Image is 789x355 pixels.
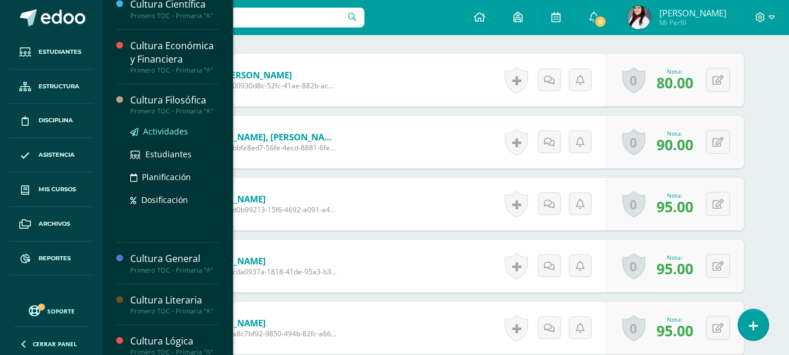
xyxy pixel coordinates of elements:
a: Asistencia [9,138,93,173]
span: Actividades [143,126,188,137]
div: Nota: [656,67,693,75]
div: Nota: [656,129,693,137]
span: 95.00 [656,197,693,216]
a: Cultura LiterariaPrimero TOC - Primaria "A" [130,294,219,315]
a: De la [PERSON_NAME] [196,69,336,81]
div: Primero TOC - Primaria "A" [130,107,219,115]
div: Primero TOC - Primaria "A" [130,66,219,74]
span: Estudiante d0b99213-15f6-4692-a091-a4bd66c2d79e [196,205,336,215]
a: Dosificación [130,193,219,206]
span: 90.00 [656,135,693,154]
span: [PERSON_NAME] [659,7,727,19]
span: Dosificación [141,194,188,205]
span: Disciplina [39,116,73,125]
span: Soporte [47,307,75,315]
img: afafde42d4535aece34540a006e1cd36.png [627,6,651,29]
a: Estructura [9,70,93,104]
a: 0 [622,129,645,156]
div: Cultura Filosófica [130,94,219,107]
a: 0 [622,253,645,280]
span: Reportes [39,254,71,263]
span: Mi Perfil [659,18,727,27]
a: Actividades [130,125,219,138]
div: Cultura Literaria [130,294,219,307]
div: Cultura Lógica [130,335,219,348]
span: Archivos [39,219,70,229]
span: 95.00 [656,259,693,278]
div: Primero TOC - Primaria "A" [130,266,219,274]
a: [PERSON_NAME], [PERSON_NAME] [196,131,336,143]
a: Cultura FilosóficaPrimero TOC - Primaria "A" [130,94,219,115]
a: [PERSON_NAME] [196,193,336,205]
a: [PERSON_NAME] [196,317,336,329]
span: Cerrar panel [33,340,77,348]
a: Disciplina [9,104,93,139]
a: 0 [622,191,645,218]
div: Nota: [656,253,693,261]
span: Estudiantes [39,47,81,57]
span: 95.00 [656,320,693,340]
span: 80.00 [656,73,693,92]
a: 0 [622,315,645,342]
a: Mis cursos [9,173,93,207]
a: Archivos [9,207,93,242]
a: Cultura GeneralPrimero TOC - Primaria "A" [130,252,219,274]
a: 0 [622,67,645,94]
a: Estudiantes [9,35,93,70]
div: Nota: [656,191,693,199]
a: Cultura Económica y FinancieraPrimero TOC - Primaria "A" [130,39,219,74]
span: Estudiantes [145,149,192,160]
a: Reportes [9,242,93,276]
span: Asistencia [39,150,75,160]
a: Estudiantes [130,147,219,161]
span: Mis cursos [39,185,76,194]
a: Soporte [14,302,89,318]
a: [PERSON_NAME] [196,255,336,267]
div: Cultura Económica y Financiera [130,39,219,66]
input: Busca un usuario... [110,8,364,27]
div: Primero TOC - Primaria "A" [130,307,219,315]
span: Estudiante bbfe8ed7-56fe-4ecd-8881-6fea443f2751 [196,143,336,153]
span: 9 [594,15,607,28]
div: Primero TOC - Primaria "A" [130,12,219,20]
a: Planificación [130,170,219,184]
div: Cultura General [130,252,219,266]
span: Estudiante 00930d8c-52fc-41ae-882b-ac598b543f71 [196,81,336,91]
span: Estructura [39,82,79,91]
span: Estudiante a8c7bf92-9850-494b-82fc-a6673ef1d4e5 [196,329,336,339]
span: Planificación [142,171,191,182]
span: Estudiante cda0937a-1818-41de-95a3-b310a2b0b7e8 [196,267,336,277]
div: Nota: [656,315,693,323]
